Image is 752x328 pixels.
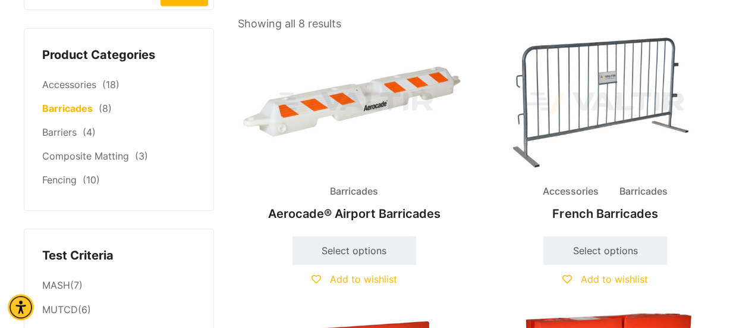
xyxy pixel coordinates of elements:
[534,183,608,201] span: Accessories
[562,273,648,285] a: Add to wishlist
[489,33,721,227] a: Accessories BarricadesFrench Barricades
[42,102,93,114] a: Barricades
[83,126,96,138] span: (4)
[42,298,196,323] li: (6)
[42,79,96,90] a: Accessories
[102,79,119,90] span: (18)
[42,304,78,315] a: MUTCD
[543,236,667,265] a: Select options for “French Barricades”
[489,33,721,173] img: Accessories
[312,273,397,285] a: Add to wishlist
[42,46,196,64] h4: Product Categories
[99,102,112,114] span: (8)
[489,201,721,227] h2: French Barricades
[611,183,677,201] span: Barricades
[42,174,77,186] a: Fencing
[135,150,148,162] span: (3)
[238,33,470,173] img: Barricades
[581,273,648,285] span: Add to wishlist
[292,236,416,265] a: Select options for “Aerocade® Airport Barricades”
[8,294,34,320] div: Accessibility Menu
[238,33,470,227] a: BarricadesAerocade® Airport Barricades
[42,247,196,265] h4: Test Criteria
[83,174,100,186] span: (10)
[238,201,470,227] h2: Aerocade® Airport Barricades
[238,14,341,34] p: Showing all 8 results
[330,273,397,285] span: Add to wishlist
[42,273,196,298] li: (7)
[321,183,387,201] span: Barricades
[42,126,77,138] a: Barriers
[42,279,70,291] a: MASH
[42,150,129,162] a: Composite Matting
